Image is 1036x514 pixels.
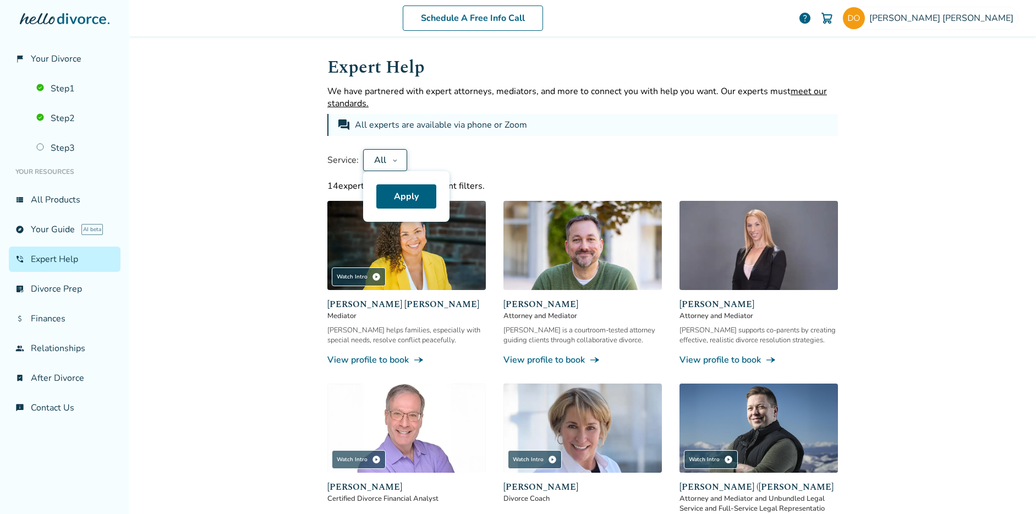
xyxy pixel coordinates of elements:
span: line_end_arrow_notch [765,354,776,365]
img: Claudia Brown Coulter [327,201,486,290]
h1: Expert Help [327,54,838,81]
span: [PERSON_NAME] [PERSON_NAME] [327,298,486,311]
div: Watch Intro [332,267,386,286]
div: [PERSON_NAME] helps families, especially with special needs, resolve conflict peacefully. [327,325,486,345]
span: play_circle [724,455,733,464]
a: attach_moneyFinances [9,306,120,331]
p: We have partnered with expert attorneys, mediators, and more to connect you with help you want. O... [327,85,838,110]
img: Jeff Landers [327,384,486,473]
a: exploreYour GuideAI beta [9,217,120,242]
span: line_end_arrow_notch [413,354,424,365]
div: [PERSON_NAME] supports co-parents by creating effective, realistic divorce resolution strategies. [679,325,838,345]
a: View profile to bookline_end_arrow_notch [327,354,486,366]
img: Lori Barkus [679,201,838,290]
li: Your Resources [9,161,120,183]
span: Certified Divorce Financial Analyst [327,494,486,504]
img: davidzolson@gmail.com [843,7,865,29]
img: Neil Forester [503,201,662,290]
a: Step1 [30,76,120,101]
div: Watch Intro [684,450,738,469]
span: play_circle [372,272,381,281]
a: Schedule A Free Info Call [403,6,543,31]
a: Step3 [30,135,120,161]
div: [PERSON_NAME] is a courtroom-tested attorney guiding clients through collaborative divorce. [503,325,662,345]
span: chat_info [15,403,24,412]
a: chat_infoContact Us [9,395,120,420]
div: Watch Intro [508,450,562,469]
div: Watch Intro [332,450,386,469]
span: phone_in_talk [15,255,24,264]
span: forum [337,118,350,132]
span: Your Divorce [31,53,81,65]
button: Apply [376,184,436,209]
a: list_alt_checkDivorce Prep [9,276,120,302]
span: [PERSON_NAME] ([PERSON_NAME] [679,480,838,494]
span: explore [15,225,24,234]
span: Mediator [327,311,486,321]
div: All experts are available via phone or Zoom [355,118,529,132]
span: [PERSON_NAME] [503,480,662,494]
span: list_alt_check [15,285,24,293]
a: phone_in_talkExpert Help [9,247,120,272]
iframe: Chat Widget [981,461,1036,514]
a: bookmark_checkAfter Divorce [9,365,120,391]
div: 14 experts available with current filters. [327,180,838,192]
span: [PERSON_NAME] [327,480,486,494]
span: Attorney and Mediator [503,311,662,321]
span: view_list [15,195,24,204]
span: meet our standards. [327,85,827,110]
a: View profile to bookline_end_arrow_notch [679,354,838,366]
a: help [798,12,812,25]
span: play_circle [372,455,381,464]
a: flag_2Your Divorce [9,46,120,72]
span: bookmark_check [15,374,24,382]
a: view_listAll Products [9,187,120,212]
img: Zachary (Zac) Roeling [679,384,838,473]
a: View profile to bookline_end_arrow_notch [503,354,662,366]
span: line_end_arrow_notch [589,354,600,365]
span: attach_money [15,314,24,323]
a: groupRelationships [9,336,120,361]
span: group [15,344,24,353]
span: AI beta [81,224,103,235]
span: [PERSON_NAME] [503,298,662,311]
span: Divorce Coach [503,494,662,504]
img: Kim Goodman [503,384,662,473]
span: Attorney and Mediator [679,311,838,321]
span: flag_2 [15,54,24,63]
button: All [363,149,407,171]
a: Step2 [30,106,120,131]
span: [PERSON_NAME] [PERSON_NAME] [869,12,1018,24]
span: play_circle [548,455,557,464]
img: Cart [820,12,834,25]
span: [PERSON_NAME] [679,298,838,311]
div: All [372,154,388,166]
span: Service: [327,154,359,166]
